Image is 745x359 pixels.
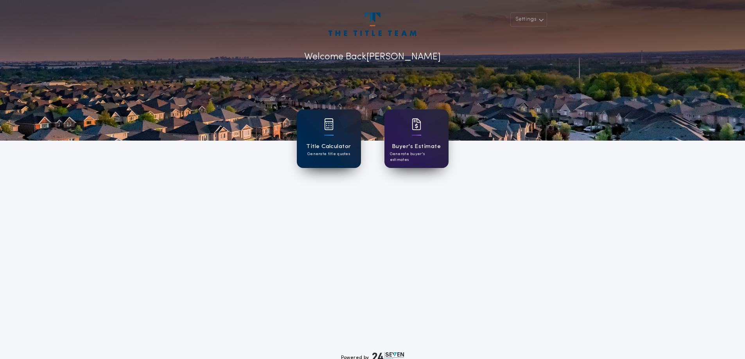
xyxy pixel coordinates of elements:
[384,109,449,168] a: card iconBuyer's EstimateGenerate buyer's estimates
[307,151,350,157] p: Generate title quotes
[329,13,416,36] img: account-logo
[510,13,547,27] button: Settings
[412,118,421,130] img: card icon
[304,50,441,64] p: Welcome Back [PERSON_NAME]
[297,109,361,168] a: card iconTitle CalculatorGenerate title quotes
[306,142,351,151] h1: Title Calculator
[392,142,441,151] h1: Buyer's Estimate
[390,151,443,163] p: Generate buyer's estimates
[324,118,334,130] img: card icon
